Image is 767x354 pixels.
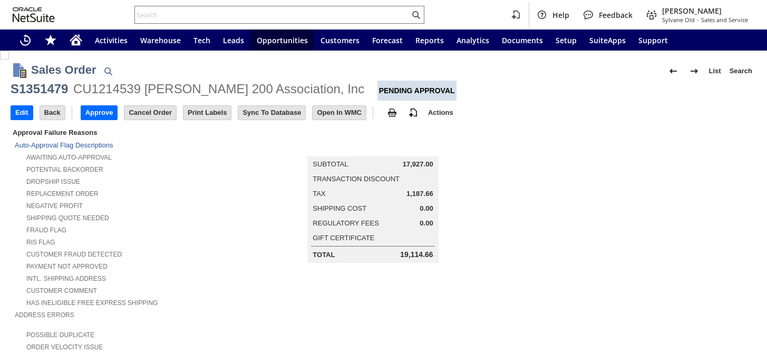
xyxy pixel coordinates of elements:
img: add-record.svg [407,106,420,119]
div: Pending Approval [377,81,457,101]
a: Total [313,251,335,259]
a: Forecast [366,29,409,51]
span: Help [552,10,569,20]
a: Has Ineligible Free Express Shipping [26,299,158,307]
a: Warehouse [134,29,187,51]
a: Subtotal [313,160,348,168]
span: Activities [95,35,128,45]
span: Warehouse [140,35,181,45]
a: Payment not approved [26,263,108,270]
div: Shortcuts [38,29,63,51]
input: Back [40,106,65,120]
span: 0.00 [420,219,433,228]
span: - [697,16,699,24]
h1: Sales Order [31,61,96,78]
span: [PERSON_NAME] [662,6,748,16]
a: Home [63,29,89,51]
img: Previous [667,65,679,77]
span: Sylvane Old [662,16,695,24]
span: SuiteApps [589,35,626,45]
input: Print Labels [183,106,231,120]
div: CU1214539 [PERSON_NAME] 200 Association, Inc [73,81,364,97]
img: Next [688,65,701,77]
a: List [705,63,725,80]
a: Address Errors [15,311,74,319]
span: 17,927.00 [403,160,433,169]
a: Support [632,29,674,51]
a: Search [725,63,756,80]
a: Awaiting Auto-Approval [26,154,112,161]
a: Shipping Quote Needed [26,214,109,222]
input: Open In WMC [313,106,366,120]
a: Leads [217,29,250,51]
svg: Shortcuts [44,34,57,46]
span: Reports [415,35,444,45]
svg: Home [70,34,82,46]
a: Activities [89,29,134,51]
a: Regulatory Fees [313,219,378,227]
span: Support [638,35,668,45]
span: Tech [193,35,210,45]
span: Customers [321,35,360,45]
a: Customers [314,29,366,51]
input: Sync To Database [238,106,305,120]
a: Customer Comment [26,287,97,294]
input: Approve [81,106,118,120]
a: Analytics [450,29,496,51]
a: Auto-Approval Flag Descriptions [15,141,113,149]
span: Setup [556,35,577,45]
a: Transaction Discount [313,175,400,183]
img: Quick Find [102,65,114,77]
a: Recent Records [13,29,38,51]
span: 0.00 [420,204,433,213]
a: Tax [313,190,325,198]
span: 1,187.66 [406,190,433,198]
span: Feedback [599,10,633,20]
a: Fraud Flag [26,227,66,234]
input: Search [135,8,410,21]
a: Setup [549,29,583,51]
img: print.svg [386,106,399,119]
a: Tech [187,29,217,51]
div: S1351479 [11,81,68,97]
svg: logo [13,7,55,22]
span: Documents [502,35,543,45]
span: Analytics [457,35,489,45]
a: SuiteApps [583,29,632,51]
a: Potential Backorder [26,166,103,173]
a: Replacement Order [26,190,98,198]
a: Actions [424,109,458,116]
a: Reports [409,29,450,51]
a: Documents [496,29,549,51]
svg: Search [410,8,422,21]
a: Gift Certificate [313,234,374,242]
input: Edit [11,106,33,120]
div: Approval Failure Reasons [11,126,255,139]
span: 19,114.66 [400,250,433,259]
a: Dropship Issue [26,178,80,185]
svg: Recent Records [19,34,32,46]
a: Intl. Shipping Address [26,275,106,282]
input: Cancel Order [124,106,176,120]
span: Forecast [372,35,403,45]
a: Shipping Cost [313,204,366,212]
a: Possible Duplicate [26,331,94,339]
span: Leads [223,35,244,45]
a: Order Velocity Issue [26,343,103,351]
span: Opportunities [257,35,308,45]
a: Opportunities [250,29,314,51]
a: RIS flag [26,239,55,246]
span: Sales and Service [701,16,748,24]
a: Customer Fraud Detected [26,251,122,258]
a: Negative Profit [26,202,83,210]
caption: Summary [307,140,438,156]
